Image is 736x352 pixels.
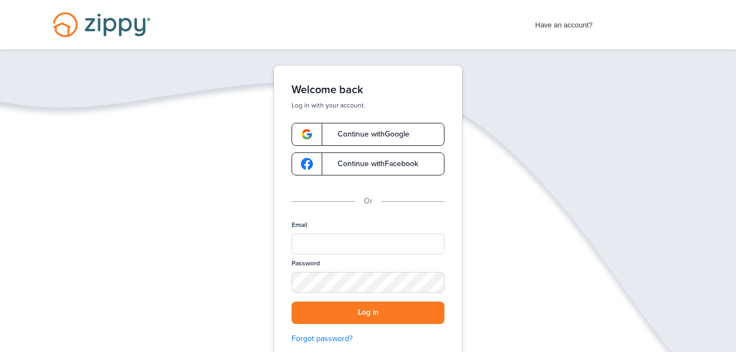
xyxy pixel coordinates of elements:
[292,272,444,293] input: Password
[364,195,373,207] p: Or
[292,83,444,96] h1: Welcome back
[301,158,313,170] img: google-logo
[292,333,444,345] a: Forgot password?
[292,220,307,230] label: Email
[292,101,444,110] p: Log in with your account.
[292,259,320,268] label: Password
[301,128,313,140] img: google-logo
[327,130,409,138] span: Continue with Google
[292,234,444,254] input: Email
[327,160,418,168] span: Continue with Facebook
[292,152,444,175] a: google-logoContinue withFacebook
[535,14,593,31] span: Have an account?
[292,302,444,324] button: Log in
[292,123,444,146] a: google-logoContinue withGoogle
